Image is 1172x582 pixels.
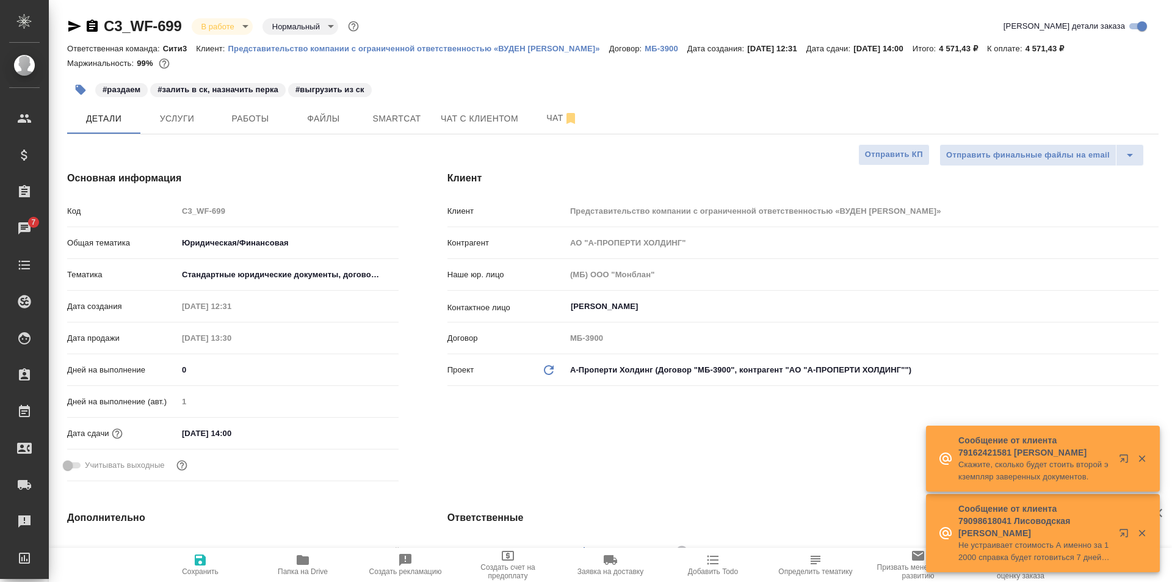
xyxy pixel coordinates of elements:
p: Маржинальность: [67,59,137,68]
input: Пустое поле [566,202,1159,220]
p: Дата сдачи: [806,44,853,53]
p: Дата создания [67,300,178,313]
input: Пустое поле [566,266,1159,283]
button: Определить тематику [764,548,867,582]
a: C3_WF-699 [104,18,182,34]
p: МБ-3900 [645,44,687,53]
input: Пустое поле [178,297,284,315]
button: Сохранить [149,548,251,582]
span: Учитывать выходные [85,459,165,471]
span: Файлы [294,111,353,126]
button: Закрыть [1129,528,1154,539]
button: Open [1152,305,1154,308]
span: Призвать менеджера по развитию [874,563,962,580]
span: Добавить Todo [688,567,738,576]
button: Отправить финальные файлы на email [939,144,1116,166]
p: Тематика [67,269,178,281]
p: Проект [447,364,474,376]
button: Скопировать ссылку [85,19,99,34]
span: Smartcat [367,111,426,126]
p: Дата создания: [687,44,747,53]
span: Детали [74,111,133,126]
div: В работе [192,18,253,35]
button: Добавить тэг [67,76,94,103]
span: Папка на Drive [278,567,328,576]
p: 4 571,43 ₽ [1025,44,1074,53]
p: Сообщение от клиента 79162421581 [PERSON_NAME] [958,434,1111,459]
input: Пустое поле [178,393,399,410]
button: Отправить КП [858,144,930,166]
div: Стандартные юридические документы, договоры, уставы [178,264,399,285]
p: 99% [137,59,156,68]
input: Пустое поле [178,542,399,559]
span: Чат с клиентом [441,111,518,126]
p: Ответственная команда: [67,44,163,53]
button: Скопировать ссылку для ЯМессенджера [67,19,82,34]
a: МБ-3900 [645,43,687,53]
h4: Основная информация [67,171,399,186]
span: Чат [533,111,591,126]
span: выгрузить из ск [287,84,373,94]
p: [DATE] 14:00 [853,44,913,53]
button: Создать счет на предоплату [457,548,559,582]
button: Выбери, если сб и вс нужно считать рабочими днями для выполнения заказа. [174,457,190,473]
p: Дата сдачи [67,427,109,440]
button: Папка на Drive [251,548,354,582]
div: А-Проперти Холдинг (Договор "МБ-3900", контрагент "АО "А-ПРОПЕРТИ ХОЛДИНГ"") [566,360,1159,380]
input: ✎ Введи что-нибудь [178,424,284,442]
p: Общая тематика [67,237,178,249]
p: Контактное лицо [447,302,566,314]
p: Контрагент [447,237,566,249]
p: Наше юр. лицо [447,269,566,281]
div: В работе [262,18,338,35]
p: [DATE] 12:31 [747,44,806,53]
p: #залить в ск, назначить перка [157,84,278,96]
span: Создать рекламацию [369,567,442,576]
span: Заявка на доставку [577,567,643,576]
div: split button [939,144,1144,166]
p: Код [67,205,178,217]
button: Доп статусы указывают на важность/срочность заказа [345,18,361,34]
button: Добавить Todo [662,548,764,582]
p: Не устраивает стоимость А именно за 12000 справка будет готовиться 7 дней Я находила условия где за [958,539,1111,564]
button: 48.00 RUB; [156,56,172,71]
button: Закрыть [1129,453,1154,464]
button: Заявка на доставку [559,548,662,582]
input: Пустое поле [178,202,399,220]
span: Сохранить [182,567,219,576]
button: Нормальный [269,21,324,32]
span: Работы [221,111,280,126]
button: Открыть в новой вкладке [1112,521,1141,550]
span: [PERSON_NAME] детали заказа [1004,20,1125,32]
span: Определить тематику [778,567,852,576]
p: 4 571,43 ₽ [939,44,987,53]
p: Дней на выполнение (авт.) [67,396,178,408]
p: Скажите, сколько будет стоить второй экземпляр заверенных документов. [958,459,1111,483]
h4: Ответственные [447,511,1159,525]
span: Создать счет на предоплату [464,563,552,580]
p: К оплате: [987,44,1025,53]
p: Клиент: [196,44,228,53]
p: Клиент [447,205,566,217]
p: #выгрузить из ск [295,84,364,96]
svg: Отписаться [563,111,578,126]
input: ✎ Введи что-нибудь [178,361,399,379]
p: Дата продажи [67,332,178,344]
button: Если добавить услуги и заполнить их объемом, то дата рассчитается автоматически [109,426,125,442]
input: Пустое поле [566,329,1159,347]
h4: Дополнительно [67,511,399,525]
p: Итого: [913,44,939,53]
p: Договор: [609,44,645,53]
input: Пустое поле [178,329,284,347]
p: Представительство компании с ограниченной ответственностью «ВУДЕН [PERSON_NAME]» [228,44,609,53]
p: Клиентские менеджеры [447,547,566,559]
a: Представительство компании с ограниченной ответственностью «ВУДЕН [PERSON_NAME]» [228,43,609,53]
div: Юридическая/Финансовая [178,233,399,253]
button: Добавить менеджера [570,537,599,566]
p: Договор [447,332,566,344]
span: Услуги [148,111,206,126]
span: Отправить КП [865,148,923,162]
p: Сообщение от клиента 79098618041 Лисоводская [PERSON_NAME] [958,503,1111,539]
span: [PERSON_NAME] [604,545,679,558]
input: Пустое поле [566,234,1159,252]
